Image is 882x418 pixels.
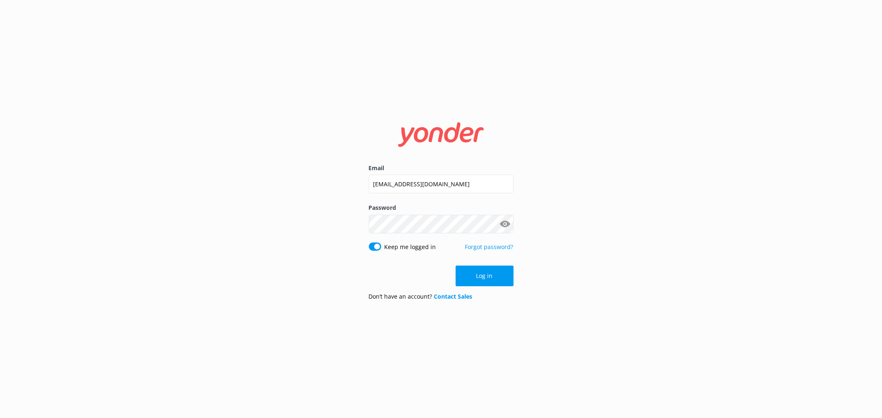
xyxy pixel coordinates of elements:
[369,203,514,212] label: Password
[434,292,473,300] a: Contact Sales
[369,292,473,301] p: Don’t have an account?
[369,175,514,193] input: user@emailaddress.com
[465,243,514,251] a: Forgot password?
[369,164,514,173] label: Email
[385,242,436,252] label: Keep me logged in
[497,216,514,232] button: Show password
[456,266,514,286] button: Log in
